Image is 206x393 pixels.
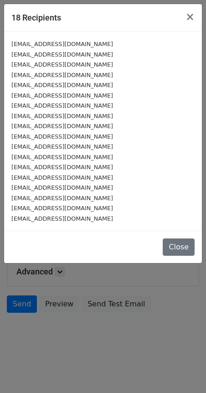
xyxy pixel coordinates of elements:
[160,349,206,393] iframe: Chat Widget
[11,41,113,47] small: [EMAIL_ADDRESS][DOMAIN_NAME]
[11,205,113,212] small: [EMAIL_ADDRESS][DOMAIN_NAME]
[185,10,195,23] span: ×
[11,51,113,58] small: [EMAIL_ADDRESS][DOMAIN_NAME]
[11,61,113,68] small: [EMAIL_ADDRESS][DOMAIN_NAME]
[163,238,195,256] button: Close
[11,215,113,222] small: [EMAIL_ADDRESS][DOMAIN_NAME]
[11,174,113,181] small: [EMAIL_ADDRESS][DOMAIN_NAME]
[11,11,61,24] h5: 18 Recipients
[11,92,113,99] small: [EMAIL_ADDRESS][DOMAIN_NAME]
[11,102,113,109] small: [EMAIL_ADDRESS][DOMAIN_NAME]
[11,143,113,150] small: [EMAIL_ADDRESS][DOMAIN_NAME]
[11,184,113,191] small: [EMAIL_ADDRESS][DOMAIN_NAME]
[11,113,113,119] small: [EMAIL_ADDRESS][DOMAIN_NAME]
[11,82,113,88] small: [EMAIL_ADDRESS][DOMAIN_NAME]
[11,154,113,160] small: [EMAIL_ADDRESS][DOMAIN_NAME]
[11,123,113,129] small: [EMAIL_ADDRESS][DOMAIN_NAME]
[178,4,202,30] button: Close
[11,195,113,202] small: [EMAIL_ADDRESS][DOMAIN_NAME]
[11,72,113,78] small: [EMAIL_ADDRESS][DOMAIN_NAME]
[11,133,113,140] small: [EMAIL_ADDRESS][DOMAIN_NAME]
[11,164,113,171] small: [EMAIL_ADDRESS][DOMAIN_NAME]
